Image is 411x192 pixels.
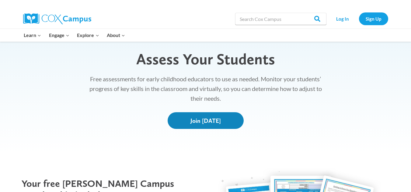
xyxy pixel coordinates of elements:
input: Search Cox Campus [235,13,326,25]
a: Sign Up [359,12,388,25]
button: Child menu of Learn [20,29,45,42]
button: Child menu of Explore [73,29,103,42]
nav: Primary Navigation [20,29,129,42]
button: Child menu of About [103,29,129,42]
span: Assess Your Students [136,50,275,68]
nav: Secondary Navigation [329,12,388,25]
button: Child menu of Engage [45,29,73,42]
span: Join [DATE] [190,117,221,124]
img: Cox Campus [23,13,91,24]
a: Log In [329,12,356,25]
p: Free assessments for early childhood educators to use as needed. Monitor your students’ progress ... [88,74,323,103]
a: Join [DATE] [168,112,244,129]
